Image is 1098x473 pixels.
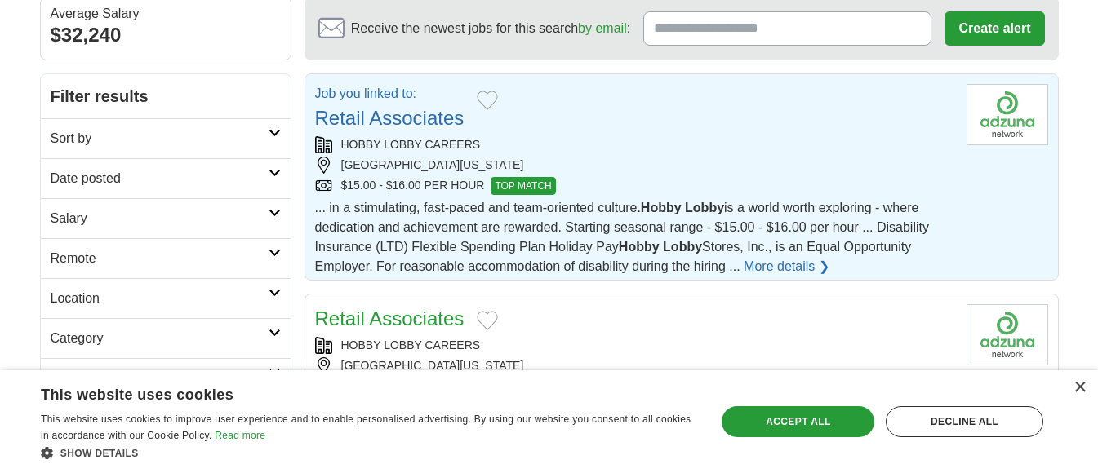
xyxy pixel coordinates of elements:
[41,198,291,238] a: Salary
[315,136,954,153] div: HOBBY LOBBY CAREERS
[886,406,1043,437] div: Decline all
[315,107,465,129] a: Retail Associates
[1074,382,1086,394] div: Close
[51,209,269,228] h2: Salary
[51,129,269,148] h2: Sort by
[315,84,465,104] p: Job you linked to:
[685,201,724,214] strong: Lobby
[315,177,954,195] div: $15.00 - $16.00 PER HOUR
[41,158,291,198] a: Date posted
[967,84,1048,145] img: Company logo
[41,444,696,461] div: Show details
[315,201,929,273] span: ... in a stimulating, fast-paced and team-oriented culture. is a world worth exploring - where de...
[351,19,630,38] span: Receive the newest jobs for this search :
[41,118,291,158] a: Sort by
[41,74,291,118] h2: Filter results
[41,380,656,404] div: This website uses cookies
[619,240,660,254] strong: Hobby
[477,91,498,110] button: Add to favorite jobs
[41,358,291,398] a: Hours
[51,7,281,20] div: Average Salary
[967,304,1048,365] img: Company logo
[51,369,269,388] h2: Hours
[51,329,269,348] h2: Category
[41,413,691,441] span: This website uses cookies to improve user experience and to enable personalised advertising. By u...
[51,20,281,50] div: $32,240
[41,238,291,278] a: Remote
[641,201,682,214] strong: Hobby
[491,177,555,195] span: TOP MATCH
[60,448,139,459] span: Show details
[722,406,874,437] div: Accept all
[51,289,269,308] h2: Location
[663,240,702,254] strong: Lobby
[315,307,465,329] a: Retail Associates
[41,278,291,318] a: Location
[315,357,954,374] div: [GEOGRAPHIC_DATA][US_STATE]
[315,337,954,354] div: HOBBY LOBBY CAREERS
[41,318,291,358] a: Category
[578,21,627,35] a: by email
[477,311,498,330] button: Add to favorite jobs
[51,169,269,188] h2: Date posted
[215,430,265,441] a: Read more, opens a new window
[315,157,954,174] div: [GEOGRAPHIC_DATA][US_STATE]
[744,257,829,276] a: More details ❯
[51,249,269,268] h2: Remote
[945,11,1044,46] button: Create alert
